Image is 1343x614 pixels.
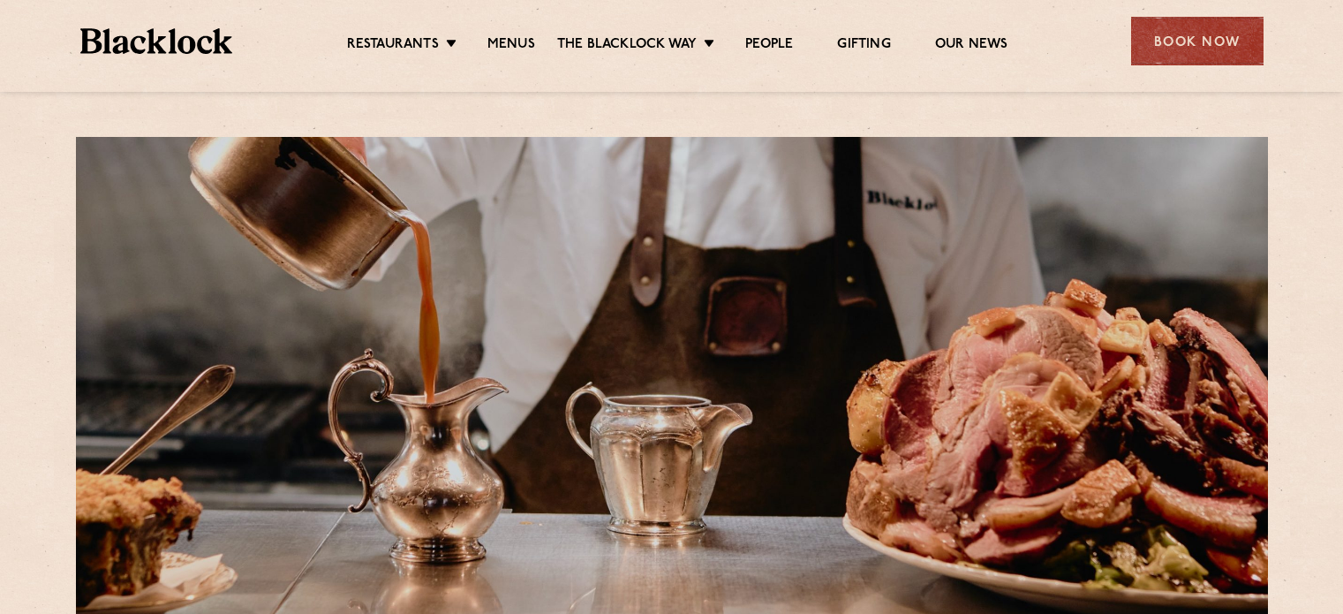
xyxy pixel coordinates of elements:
a: Menus [487,36,535,56]
div: Book Now [1131,17,1264,65]
a: Gifting [837,36,890,56]
a: The Blacklock Way [557,36,697,56]
img: BL_Textured_Logo-footer-cropped.svg [80,28,233,54]
a: People [745,36,793,56]
a: Our News [935,36,1008,56]
a: Restaurants [347,36,439,56]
